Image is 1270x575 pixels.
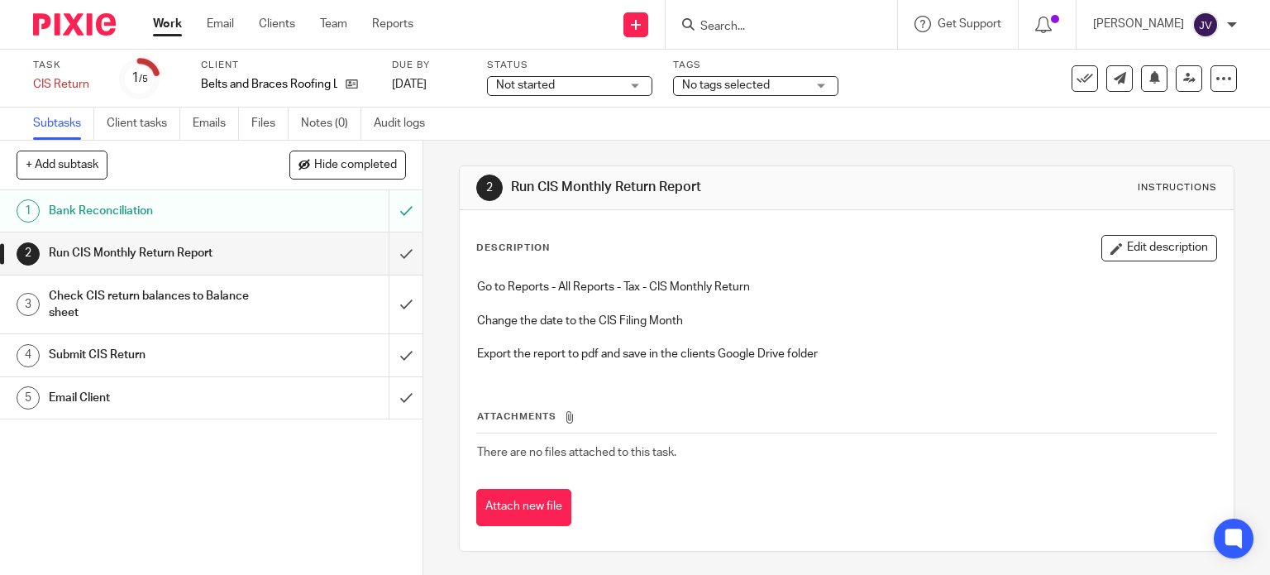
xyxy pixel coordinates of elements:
[33,59,99,72] label: Task
[17,386,40,410] div: 5
[477,447,676,458] span: There are no files attached to this task.
[17,344,40,367] div: 4
[259,16,295,32] a: Clients
[301,108,361,140] a: Notes (0)
[392,59,466,72] label: Due by
[107,108,180,140] a: Client tasks
[314,159,397,172] span: Hide completed
[49,386,265,410] h1: Email Client
[1101,235,1217,261] button: Edit description
[49,343,265,367] h1: Submit CIS Return
[1192,12,1219,38] img: svg%3E
[392,79,427,90] span: [DATE]
[1093,16,1184,32] p: [PERSON_NAME]
[477,313,1217,329] p: Change the date to the CIS Filing Month
[289,151,406,179] button: Hide completed
[153,16,182,32] a: Work
[201,59,371,72] label: Client
[487,59,652,72] label: Status
[193,108,239,140] a: Emails
[207,16,234,32] a: Email
[17,199,40,223] div: 1
[17,151,107,179] button: + Add subtask
[673,59,838,72] label: Tags
[139,74,148,84] small: /5
[33,108,94,140] a: Subtasks
[682,79,770,91] span: No tags selected
[49,284,265,326] h1: Check CIS return balances to Balance sheet
[511,179,881,196] h1: Run CIS Monthly Return Report
[374,108,437,140] a: Audit logs
[33,13,116,36] img: Pixie
[17,293,40,316] div: 3
[1138,181,1217,194] div: Instructions
[131,69,148,88] div: 1
[372,16,413,32] a: Reports
[251,108,289,140] a: Files
[201,76,337,93] p: Belts and Braces Roofing Ltd
[477,279,1217,295] p: Go to Reports - All Reports - Tax - CIS Monthly Return
[938,18,1001,30] span: Get Support
[476,242,550,255] p: Description
[33,76,99,93] div: CIS Return
[476,489,571,526] button: Attach new file
[17,242,40,266] div: 2
[476,175,503,201] div: 2
[477,346,1217,362] p: Export the report to pdf and save in the clients Google Drive folder
[496,79,555,91] span: Not started
[49,241,265,266] h1: Run CIS Monthly Return Report
[699,20,847,35] input: Search
[477,412,556,421] span: Attachments
[49,199,265,223] h1: Bank Reconciliation
[320,16,347,32] a: Team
